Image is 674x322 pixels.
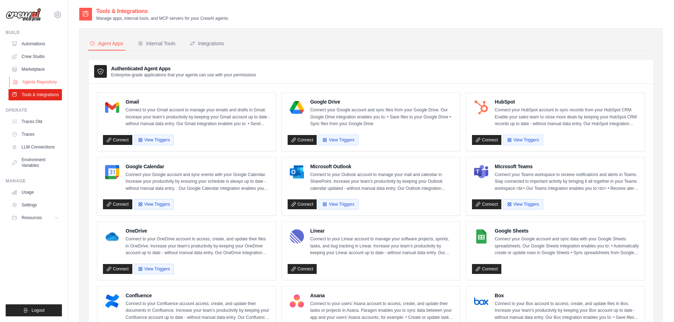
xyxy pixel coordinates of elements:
[310,107,455,128] p: Connect your Google account and sync files from your Google Drive. Our Google Drive integration e...
[105,100,119,115] img: Gmail Logo
[474,100,488,115] img: HubSpot Logo
[6,107,62,113] div: Operate
[6,8,41,22] img: Logo
[310,292,455,299] h4: Asana
[318,199,358,210] button: View Triggers
[96,7,228,16] h2: Tools & Integrations
[103,199,132,209] a: Connect
[6,30,62,35] div: Build
[8,187,62,198] a: Usage
[136,37,177,51] button: Internal Tools
[6,178,62,184] div: Manage
[290,100,304,115] img: Google Drive Logo
[111,65,256,72] h3: Authenticated Agent Apps
[8,129,62,140] a: Traces
[503,199,543,210] button: View Triggers
[495,236,639,257] p: Connect your Google account and sync data with your Google Sheets spreadsheets. Our Google Sheets...
[290,229,304,244] img: Linear Logo
[472,264,501,274] a: Connect
[472,135,501,145] a: Connect
[472,199,501,209] a: Connect
[290,294,304,308] img: Asana Logo
[310,171,455,192] p: Connect to your Outlook account to manage your mail and calendar in SharePoint. Increase your tea...
[495,292,639,299] h4: Box
[288,135,317,145] a: Connect
[111,72,256,78] p: Enterprise-grade applications that your agents can use with your permissions
[90,40,123,47] div: Agent Apps
[8,116,62,127] a: Traces Old
[105,165,119,179] img: Google Calendar Logo
[288,199,317,209] a: Connect
[134,264,174,274] button: View Triggers
[495,227,639,234] h4: Google Sheets
[8,154,62,171] a: Environment Variables
[318,135,358,145] button: View Triggers
[310,227,455,234] h4: Linear
[6,304,62,316] button: Logout
[126,163,270,170] h4: Google Calendar
[8,38,62,49] a: Automations
[474,294,488,308] img: Box Logo
[474,165,488,179] img: Microsoft Teams Logo
[103,264,132,274] a: Connect
[190,40,224,47] div: Integrations
[310,98,455,105] h4: Google Drive
[138,40,175,47] div: Internal Tools
[8,89,62,100] a: Tools & Integrations
[105,229,119,244] img: OneDrive Logo
[8,64,62,75] a: Marketplace
[22,215,42,221] span: Resources
[290,165,304,179] img: Microsoft Outlook Logo
[96,16,228,21] p: Manage apps, internal tools, and MCP servers for your CrewAI agents
[103,135,132,145] a: Connect
[474,229,488,244] img: Google Sheets Logo
[310,163,455,170] h4: Microsoft Outlook
[495,107,639,128] p: Connect your HubSpot account to sync records from your HubSpot CRM. Enable your sales team to clo...
[8,141,62,153] a: LLM Connections
[503,135,543,145] button: View Triggers
[126,107,270,128] p: Connect to your Gmail account to manage your emails and drafts in Gmail. Increase your team’s pro...
[495,163,639,170] h4: Microsoft Teams
[8,51,62,62] a: Crew Studio
[126,300,270,321] p: Connect to your Confluence account access, create, and update their documents in Confluence. Incr...
[8,212,62,223] button: Resources
[88,37,125,51] button: Agent Apps
[134,199,174,210] button: View Triggers
[126,227,270,234] h4: OneDrive
[495,171,639,192] p: Connect your Teams workspace to receive notifications and alerts in Teams. Stay connected to impo...
[495,98,639,105] h4: HubSpot
[310,236,455,257] p: Connect to your Linear account to manage your software projects, sprints, tasks, and bug tracking...
[126,236,270,257] p: Connect to your OneDrive account to access, create, and update their files in OneDrive. Increase ...
[9,76,63,88] a: Agents Repository
[310,300,455,321] p: Connect to your users’ Asana account to access, create, and update their tasks or projects in Asa...
[188,37,225,51] button: Integrations
[495,300,639,321] p: Connect to your Box account to access, create, and update files in Box. Increase your team’s prod...
[126,292,270,299] h4: Confluence
[288,264,317,274] a: Connect
[8,199,62,211] a: Settings
[126,171,270,192] p: Connect your Google account and sync events with your Google Calendar. Increase your productivity...
[126,98,270,105] h4: Gmail
[31,308,45,313] span: Logout
[105,294,119,308] img: Confluence Logo
[134,135,174,145] button: View Triggers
